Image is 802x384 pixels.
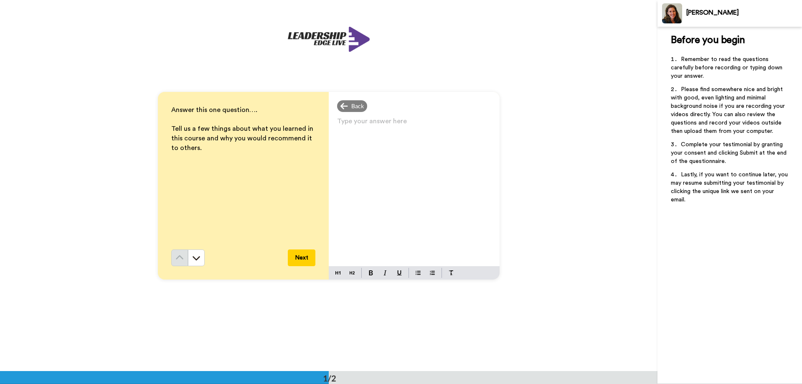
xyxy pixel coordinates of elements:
[383,270,387,275] img: italic-mark.svg
[671,172,789,203] span: Lastly, if you want to continue later, you may resume submitting your testimonial by clicking the...
[288,249,315,266] button: Next
[369,270,373,275] img: bold-mark.svg
[662,3,682,23] img: Profile Image
[686,9,802,17] div: [PERSON_NAME]
[351,102,364,110] span: Back
[449,270,454,275] img: clear-format.svg
[350,270,355,276] img: heading-two-block.svg
[430,270,435,276] img: numbered-block.svg
[335,270,340,276] img: heading-one-block.svg
[310,372,350,384] div: 1/2
[171,125,315,151] span: Tell us a few things about what you learned in this course and why you would recommend it to others.
[397,270,402,275] img: underline-mark.svg
[416,270,421,276] img: bulleted-block.svg
[671,56,784,79] span: Remember to read the questions carefully before recording or typing down your answer.
[337,100,367,112] div: Back
[671,142,788,164] span: Complete your testimonial by granting your consent and clicking Submit at the end of the question...
[671,35,745,45] span: Before you begin
[171,107,257,113] span: Answer this one question….
[671,86,787,134] span: Please find somewhere nice and bright with good, even lighting and minimal background noise if yo...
